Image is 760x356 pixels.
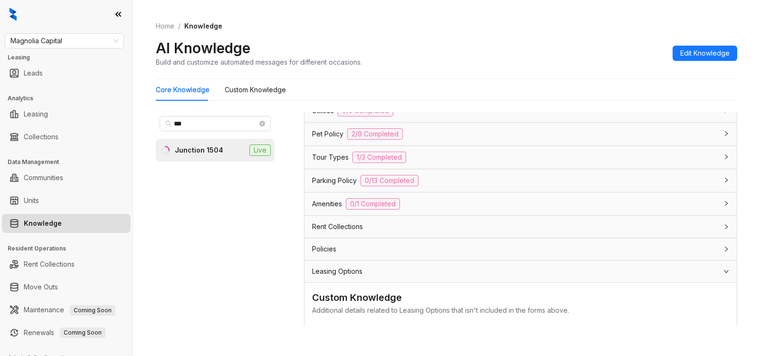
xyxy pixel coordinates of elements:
[24,323,105,342] a: RenewalsComing Soon
[304,192,737,215] div: Amenities0/1 Completed
[2,278,131,297] li: Move Outs
[723,269,729,274] span: expanded
[2,191,131,210] li: Units
[312,290,729,305] div: Custom Knowledge
[8,94,133,103] h3: Analytics
[24,214,62,233] a: Knowledge
[154,21,176,31] a: Home
[723,177,729,183] span: collapsed
[2,323,131,342] li: Renewals
[723,154,729,160] span: collapsed
[312,152,349,163] span: Tour Types
[24,105,48,124] a: Leasing
[723,201,729,206] span: collapsed
[723,131,729,136] span: collapsed
[156,57,362,67] div: Build and customize automated messages for different occasions.
[8,244,133,253] h3: Resident Operations
[175,145,223,155] div: Junction 1504
[347,128,403,140] span: 2/9 Completed
[24,64,43,83] a: Leads
[9,8,17,21] img: logo
[312,129,343,139] span: Pet Policy
[312,244,336,254] span: Policies
[304,260,737,282] div: Leasing Options
[156,39,250,57] h2: AI Knowledge
[2,168,131,187] li: Communities
[2,255,131,274] li: Rent Collections
[24,191,39,210] a: Units
[24,278,58,297] a: Move Outs
[156,85,209,95] div: Core Knowledge
[723,246,729,252] span: collapsed
[2,105,131,124] li: Leasing
[24,168,63,187] a: Communities
[304,169,737,192] div: Parking Policy0/13 Completed
[24,127,58,146] a: Collections
[8,158,133,166] h3: Data Management
[165,120,172,127] span: search
[2,300,131,319] li: Maintenance
[304,146,737,169] div: Tour Types1/3 Completed
[723,224,729,230] span: collapsed
[680,48,730,58] span: Edit Knowledge
[60,327,105,338] span: Coming Soon
[259,121,265,126] span: close-circle
[304,238,737,260] div: Policies
[2,64,131,83] li: Leads
[70,305,115,316] span: Coming Soon
[673,46,737,61] button: Edit Knowledge
[312,175,357,186] span: Parking Policy
[361,175,418,186] span: 0/13 Completed
[312,266,362,277] span: Leasing Options
[24,255,75,274] a: Rent Collections
[312,305,729,316] div: Additional details related to Leasing Options that isn't included in the forms above.
[312,199,342,209] span: Amenities
[184,22,222,30] span: Knowledge
[2,127,131,146] li: Collections
[8,53,133,62] h3: Leasing
[352,152,406,163] span: 1/3 Completed
[2,214,131,233] li: Knowledge
[304,216,737,238] div: Rent Collections
[304,123,737,145] div: Pet Policy2/9 Completed
[178,21,180,31] li: /
[249,144,271,156] span: Live
[346,198,400,210] span: 0/1 Completed
[10,34,118,48] span: Magnolia Capital
[225,85,286,95] div: Custom Knowledge
[312,221,363,232] span: Rent Collections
